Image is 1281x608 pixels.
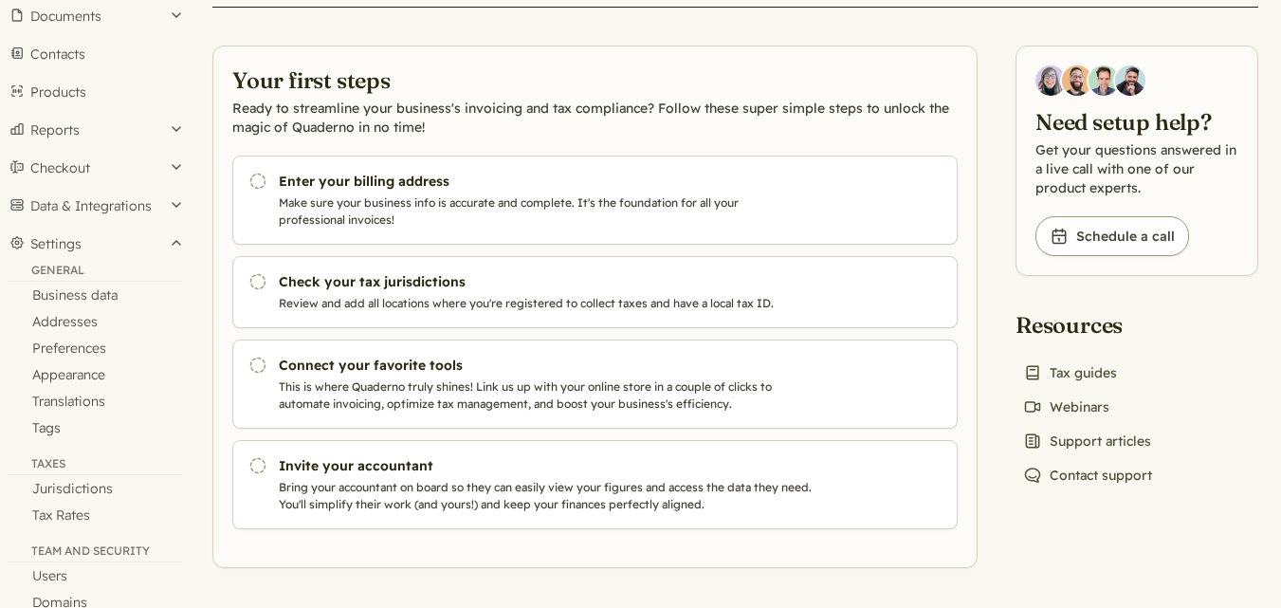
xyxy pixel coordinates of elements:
a: Schedule a call [1035,216,1189,256]
div: Taxes [8,456,182,475]
h3: Connect your favorite tools [279,356,814,375]
h2: Your first steps [232,65,958,95]
a: Tax guides [1016,359,1125,386]
div: Team and security [8,544,182,562]
a: Check your tax jurisdictions Review and add all locations where you're registered to collect taxe... [232,256,958,328]
h2: Need setup help? [1035,107,1238,137]
a: Support articles [1016,428,1159,454]
img: Javier Rubio, DevRel at Quaderno [1115,65,1145,96]
img: Diana Carrasco, Account Executive at Quaderno [1035,65,1066,96]
img: Jairo Fumero, Account Executive at Quaderno [1062,65,1092,96]
p: This is where Quaderno truly shines! Link us up with your online store in a couple of clicks to a... [279,378,814,413]
p: Get your questions answered in a live call with one of our product experts. [1035,140,1238,197]
div: General [8,263,182,282]
a: Enter your billing address Make sure your business info is accurate and complete. It's the founda... [232,156,958,245]
p: Review and add all locations where you're registered to collect taxes and have a local tax ID. [279,295,814,312]
img: Ivo Oltmans, Business Developer at Quaderno [1089,65,1119,96]
h3: Enter your billing address [279,172,814,191]
a: Connect your favorite tools This is where Quaderno truly shines! Link us up with your online stor... [232,340,958,429]
p: Bring your accountant on board so they can easily view your figures and access the data they need... [279,479,814,513]
a: Webinars [1016,394,1117,420]
a: Invite your accountant Bring your accountant on board so they can easily view your figures and ac... [232,440,958,529]
p: Ready to streamline your business's invoicing and tax compliance? Follow these super simple steps... [232,99,958,137]
a: Contact support [1016,462,1160,488]
p: Make sure your business info is accurate and complete. It's the foundation for all your professio... [279,194,814,229]
h3: Check your tax jurisdictions [279,272,814,291]
h3: Invite your accountant [279,456,814,475]
h2: Resources [1016,310,1160,340]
